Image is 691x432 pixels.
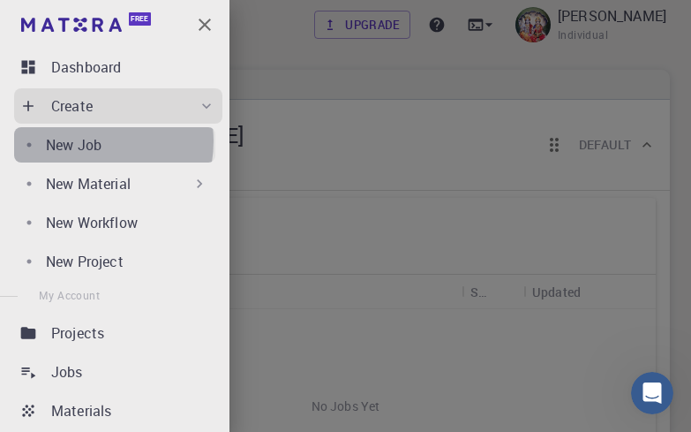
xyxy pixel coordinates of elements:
[14,49,222,85] a: Dashboard
[35,12,99,28] span: Support
[14,205,215,240] a: New Workflow
[14,88,222,124] div: Create
[631,372,673,414] iframe: Intercom live chat
[14,244,215,279] a: New Project
[51,400,111,421] p: Materials
[46,251,124,272] p: New Project
[51,361,83,383] p: Jobs
[51,57,121,78] p: Dashboard
[39,288,100,302] span: My Account
[46,134,101,155] p: New Job
[14,393,222,428] a: Materials
[21,18,122,32] img: logo
[14,354,222,390] a: Jobs
[14,127,215,163] a: New Job
[131,14,148,24] span: Free
[51,322,104,344] p: Projects
[51,95,93,117] p: Create
[46,173,131,194] p: New Material
[18,11,158,39] a: Free
[46,212,138,233] p: New Workflow
[14,166,215,201] div: New Material
[14,315,222,351] a: Projects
